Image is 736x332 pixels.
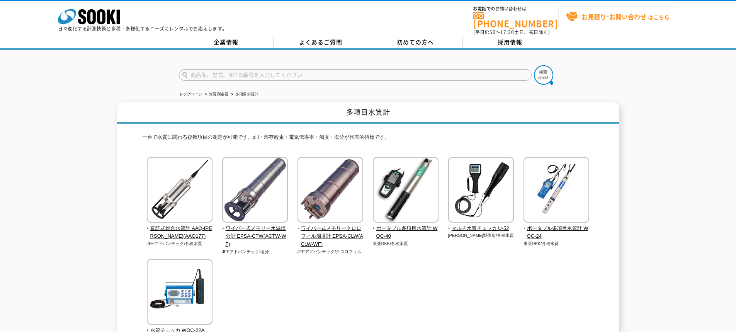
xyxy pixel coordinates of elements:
[58,26,227,31] p: 日々進化する計測技術と多種・多様化するニーズにレンタルでお応えします。
[581,12,646,21] strong: お見積り･お問い合わせ
[222,225,288,249] span: ワイパー式メモリー水温塩分計 EPSA-CTW(ACTW-WF)
[297,225,364,249] span: ワイパー式メモリークロロフィル濁度計 EPSA-CLW(ACLW-WF)
[147,217,213,240] a: 直読式総合水質計 AAQ-[PERSON_NAME](AAQ177)
[222,249,288,255] p: JFEアドバンテック/塩分
[147,225,213,241] span: 直読式総合水質計 AAQ-[PERSON_NAME](AAQ177)
[179,37,274,48] a: 企業情報
[147,240,213,247] p: JFEアドバンテック/各種水質
[448,217,514,233] a: マルチ水質チェッカ U-52
[297,157,363,225] img: ワイパー式メモリークロロフィル濁度計 EPSA-CLW(ACLW-WF)
[473,7,558,11] span: お電話でのお問い合わせは
[448,225,514,233] span: マルチ水質チェッカ U-52
[524,225,590,241] span: ポータブル多項目水質計 WQC-24
[297,249,364,255] p: JFEアドバンテック/クロロフィル
[558,7,678,27] a: お見積り･お問い合わせはこちら
[297,217,364,249] a: ワイパー式メモリークロロフィル濁度計 EPSA-CLW(ACLW-WF)
[566,11,670,23] span: はこちら
[368,37,463,48] a: 初めての方へ
[117,102,619,124] h1: 多項目水質計
[222,157,288,225] img: ワイパー式メモリー水温塩分計 EPSA-CTW(ACTW-WF)
[534,65,553,85] img: btn_search.png
[373,240,439,247] p: 東亜DKK/各種水質
[179,69,532,81] input: 商品名、型式、NETIS番号を入力してください
[524,157,589,225] img: ポータブル多項目水質計 WQC-24
[229,90,258,99] li: 多項目水質計
[373,225,439,241] span: ポータブル多項目水質計 WQC-40
[448,232,514,239] p: [PERSON_NAME]製作所/各種水質
[524,217,590,240] a: ポータブル多項目水質計 WQC-24
[209,92,228,96] a: 水質測定器
[274,37,368,48] a: よくあるご質問
[473,12,558,28] a: [PHONE_NUMBER]
[473,29,550,36] span: (平日 ～ 土日、祝日除く)
[524,240,590,247] p: 東亜DKK/各種水質
[463,37,558,48] a: 採用情報
[397,38,434,46] span: 初めての方へ
[147,157,212,225] img: 直読式総合水質計 AAQ-RINKO(AAQ177)
[179,92,202,96] a: トップページ
[147,259,212,327] img: 水質チェッカ WQC-22A
[485,29,496,36] span: 8:50
[222,217,288,249] a: ワイパー式メモリー水温塩分計 EPSA-CTW(ACTW-WF)
[373,157,439,225] img: ポータブル多項目水質計 WQC-40
[142,133,594,145] p: 一台で水質に関わる複数項目の測定が可能です。pH・溶存酸素・電気伝導率・濁度・塩分が代表的指標です。
[373,217,439,240] a: ポータブル多項目水質計 WQC-40
[448,157,514,225] img: マルチ水質チェッカ U-52
[500,29,514,36] span: 17:30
